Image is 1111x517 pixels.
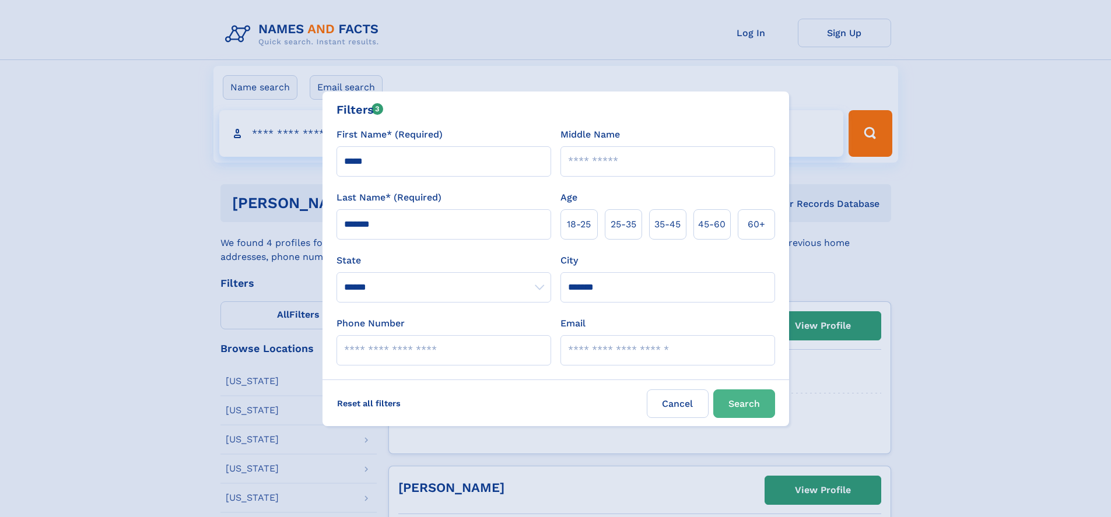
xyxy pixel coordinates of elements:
[698,217,726,231] span: 45‑60
[337,101,384,118] div: Filters
[337,128,443,142] label: First Name* (Required)
[611,217,636,231] span: 25‑35
[560,254,578,268] label: City
[337,316,405,330] label: Phone Number
[567,217,591,231] span: 18‑25
[337,254,551,268] label: State
[560,191,577,205] label: Age
[647,389,709,418] label: Cancel
[713,389,775,418] button: Search
[330,389,408,417] label: Reset all filters
[560,316,586,330] label: Email
[560,128,620,142] label: Middle Name
[337,191,441,205] label: Last Name* (Required)
[654,217,681,231] span: 35‑45
[748,217,765,231] span: 60+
